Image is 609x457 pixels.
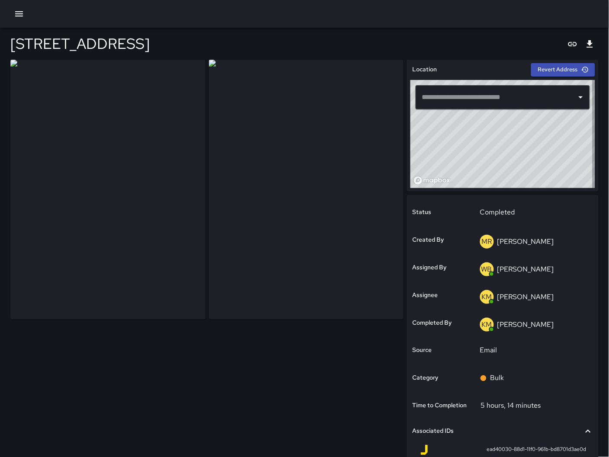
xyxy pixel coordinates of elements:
[481,401,541,410] p: 5 hours, 14 minutes
[480,207,587,217] p: Completed
[412,318,452,328] h6: Completed By
[531,63,595,77] button: Revert Address
[482,320,492,330] p: KM
[412,208,431,217] h6: Status
[412,346,432,355] h6: Source
[575,91,587,103] button: Open
[412,235,444,245] h6: Created By
[481,264,492,275] p: WB
[482,236,492,247] p: MR
[412,422,593,441] div: Associated IDs
[581,35,599,53] button: Export
[497,265,554,274] p: [PERSON_NAME]
[482,292,492,302] p: KM
[564,35,581,53] button: Copy link
[480,345,587,356] p: Email
[412,401,467,411] h6: Time to Completion
[497,320,554,329] p: [PERSON_NAME]
[490,373,504,383] p: Bulk
[497,237,554,246] p: [PERSON_NAME]
[497,292,554,301] p: [PERSON_NAME]
[209,60,404,320] img: request_images%2Fe3b097b0-88fd-11f0-963f-95195bd251dc
[412,291,438,300] h6: Assignee
[10,60,205,320] img: request_images%2Fd3adf1e0-88d1-11f0-961b-bd8701d3ae0d
[412,427,454,436] h6: Associated IDs
[412,65,437,74] h6: Location
[10,35,150,53] h4: [STREET_ADDRESS]
[412,374,438,383] h6: Category
[412,263,446,272] h6: Assigned By
[487,446,587,454] span: ead40030-88d1-11f0-961b-bd8701d3ae0d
